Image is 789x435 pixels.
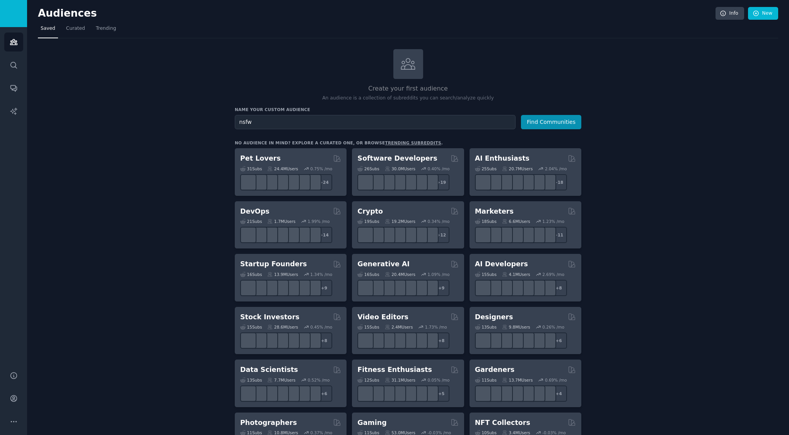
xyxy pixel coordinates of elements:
div: 1.99 % /mo [308,219,330,224]
img: VideoEditors [392,335,404,347]
img: dogbreed [307,176,319,188]
img: PlatformEngineers [307,229,319,241]
img: software [360,176,372,188]
img: statistics [264,387,276,399]
div: + 6 [316,385,332,402]
img: iOSProgramming [392,176,404,188]
h2: Gaming [357,418,386,428]
img: GoogleGeminiAI [477,176,489,188]
img: MachineLearning [243,387,254,399]
img: workout [381,387,393,399]
img: GYM [360,387,372,399]
img: DevOpsLinks [275,229,287,241]
img: herpetology [243,176,254,188]
img: finalcutpro [403,335,415,347]
div: 24.4M Users [267,166,298,171]
img: data [307,387,319,399]
div: + 18 [551,174,567,190]
img: AskMarketing [499,229,511,241]
div: 18 Sub s [475,219,497,224]
div: 2.4M Users [385,324,413,330]
div: 31 Sub s [240,166,262,171]
h2: Pet Lovers [240,154,281,163]
div: 16 Sub s [357,272,379,277]
div: 1.7M Users [267,219,295,224]
img: datascience [253,387,265,399]
div: 1.09 % /mo [428,272,450,277]
a: Curated [63,22,88,38]
h2: AI Developers [475,259,528,269]
img: elixir [425,176,437,188]
div: 21 Sub s [240,219,262,224]
img: FluxAI [403,282,415,294]
div: 2.04 % /mo [545,166,567,171]
h2: Software Developers [357,154,437,163]
img: personaltraining [425,387,437,399]
div: 0.45 % /mo [310,324,332,330]
img: dividends [243,335,254,347]
div: 13.7M Users [502,377,533,383]
div: + 9 [316,280,332,296]
img: chatgpt_promptDesign [509,176,521,188]
span: Saved [41,25,55,32]
div: 2.69 % /mo [542,272,564,277]
div: 0.75 % /mo [310,166,332,171]
img: Rag [499,282,511,294]
img: OpenAIDev [531,176,543,188]
img: AWS_Certified_Experts [253,229,265,241]
img: googleads [520,229,532,241]
div: 0.34 % /mo [428,219,450,224]
img: EntrepreneurRideAlong [243,282,254,294]
img: physicaltherapy [414,387,426,399]
h2: Crypto [357,207,383,216]
div: 1.23 % /mo [542,219,564,224]
div: 30.0M Users [385,166,415,171]
img: Trading [275,335,287,347]
div: 13 Sub s [240,377,262,383]
h2: Data Scientists [240,365,298,375]
img: 0xPolygon [371,229,383,241]
a: Trending [93,22,119,38]
img: DreamBooth [425,282,437,294]
h2: Create your first audience [235,84,581,94]
img: fitness30plus [403,387,415,399]
a: Info [716,7,744,20]
h3: Name your custom audience [235,107,581,112]
img: AItoolsCatalog [499,176,511,188]
div: 0.05 % /mo [428,377,450,383]
img: growmybusiness [307,282,319,294]
img: GardenersWorld [542,387,554,399]
img: web3 [392,229,404,241]
a: trending subreddits [385,140,441,145]
img: Entrepreneurship [297,282,309,294]
img: AskComputerScience [414,176,426,188]
div: + 24 [316,174,332,190]
img: DeepSeek [488,282,500,294]
img: content_marketing [477,229,489,241]
div: 7.7M Users [267,377,295,383]
div: + 19 [433,174,449,190]
img: analytics [286,387,298,399]
h2: Photographers [240,418,297,428]
h2: Audiences [38,7,716,20]
img: MarketingResearch [531,229,543,241]
img: typography [477,335,489,347]
img: UI_Design [499,335,511,347]
div: + 11 [551,227,567,243]
img: GummySearch logo [5,7,22,21]
div: 9.8M Users [502,324,530,330]
img: learndesign [531,335,543,347]
img: defi_ [425,229,437,241]
img: UXDesign [509,335,521,347]
img: vegetablegardening [477,387,489,399]
img: deepdream [381,282,393,294]
img: PetAdvice [297,176,309,188]
img: AIDevelopersSociety [542,282,554,294]
div: 11 Sub s [475,377,497,383]
div: 19.2M Users [385,219,415,224]
div: + 5 [433,385,449,402]
img: LangChain [477,282,489,294]
div: 1.34 % /mo [310,272,332,277]
div: 19 Sub s [357,219,379,224]
img: Docker_DevOps [264,229,276,241]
